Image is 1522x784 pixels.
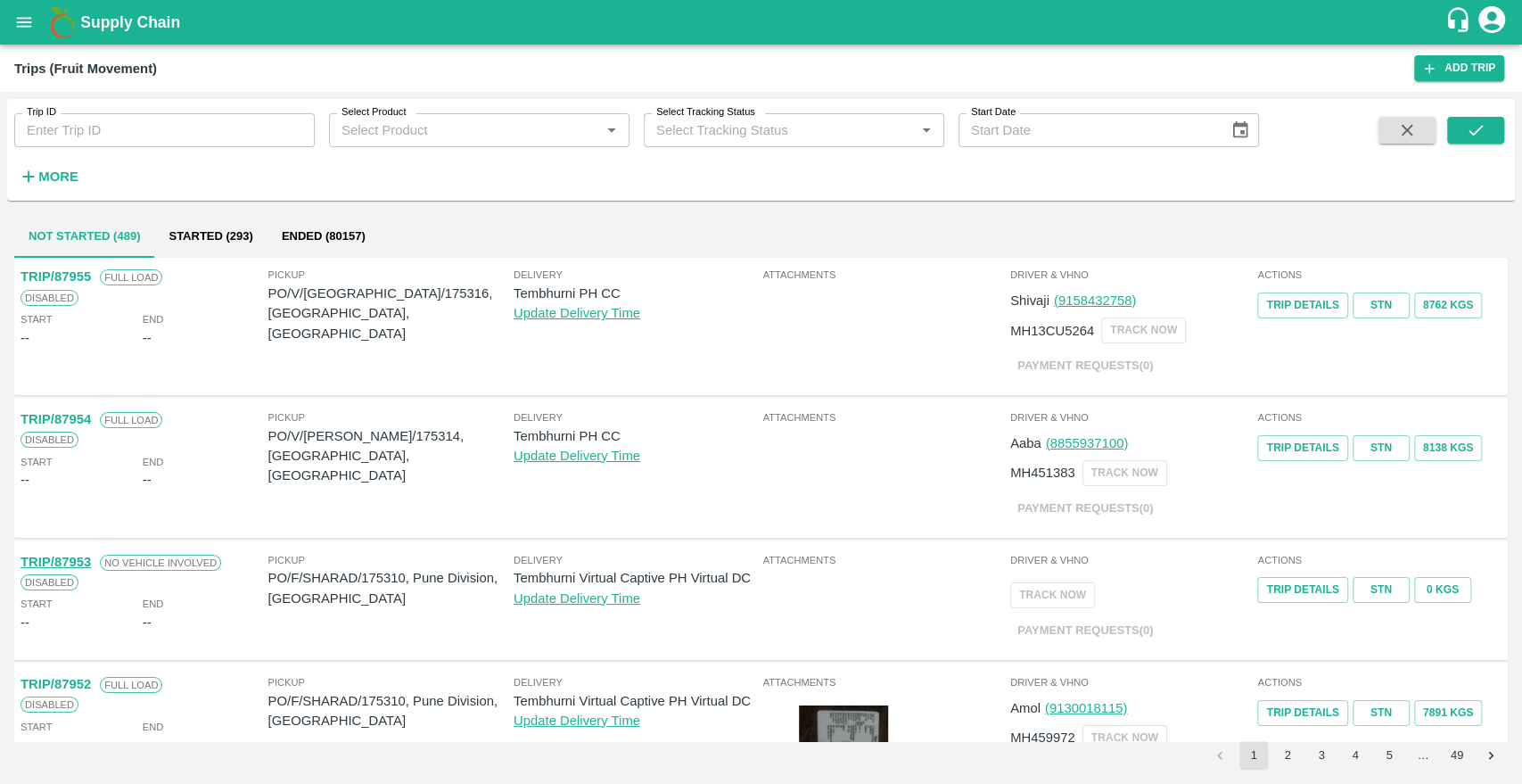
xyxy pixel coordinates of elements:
p: PO/V/[GEOGRAPHIC_DATA]/175316, [GEOGRAPHIC_DATA], [GEOGRAPHIC_DATA] [268,284,514,343]
span: Delivery [514,674,759,690]
span: End [143,311,164,327]
label: Select Tracking Status [656,105,755,120]
span: Start [21,311,52,327]
input: Start Date [958,113,1216,147]
label: Start Date [971,105,1016,120]
a: TRIP/87953 [21,555,91,569]
button: Go to next page [1477,741,1505,770]
button: page 1 [1239,741,1268,770]
button: Started (293) [154,215,267,258]
button: open drawer [4,2,45,43]
span: Disabled [21,574,78,590]
a: Trip Details [1257,577,1347,603]
a: (8855937100) [1046,436,1128,450]
div: account of current user [1476,4,1508,41]
button: Ended (80157) [267,215,380,258]
span: Driver & VHNo [1010,267,1255,283]
p: Tembhurni Virtual Captive PH Virtual DC [514,691,759,711]
a: Supply Chain [80,10,1444,35]
a: (9130018115) [1045,701,1127,715]
span: End [143,719,164,735]
p: Tembhurni PH CC [514,426,759,446]
div: customer-support [1444,6,1476,38]
div: -- [143,328,152,348]
span: Driver & VHNo [1010,674,1255,690]
nav: pagination navigation [1203,741,1508,770]
p: MH451383 [1010,463,1075,483]
p: TRIP/87954 [21,409,91,429]
span: Full Load [100,677,162,693]
span: Amol [1010,701,1041,715]
p: PO/V/[PERSON_NAME]/175314, [GEOGRAPHIC_DATA], [GEOGRAPHIC_DATA] [268,426,514,486]
span: End [143,454,164,470]
span: No Vehicle Involved [100,555,221,571]
img: logo [45,4,80,40]
span: Disabled [21,697,78,713]
p: PO/F/SHARAD/175310, Pune Division, [GEOGRAPHIC_DATA] [268,691,514,731]
a: Update Delivery Time [514,449,640,463]
span: Actions [1257,409,1501,425]
button: Go to page 4 [1341,741,1370,770]
p: Tembhurni PH CC [514,284,759,303]
span: Disabled [21,432,78,448]
a: Update Delivery Time [514,714,640,728]
label: Select Product [341,105,406,120]
div: -- [21,735,29,755]
a: Add Trip [1414,55,1504,81]
div: -- [143,613,152,632]
span: Attachments [762,409,1007,425]
a: Update Delivery Time [514,591,640,606]
span: Pickup [268,409,514,425]
label: Trip ID [27,105,56,120]
a: Trip Details [1257,293,1347,318]
button: Open [600,119,623,142]
span: Actions [1257,674,1501,690]
button: Not Started (489) [14,215,154,258]
p: Tembhurni Virtual Captive PH Virtual DC [514,568,759,588]
input: Select Tracking Status [649,119,886,142]
span: Actions [1257,267,1501,283]
button: Go to page 2 [1273,741,1302,770]
span: Delivery [514,267,759,283]
span: Attachments [762,267,1007,283]
button: Choose date [1223,113,1257,147]
button: Go to page 3 [1307,741,1336,770]
div: -- [143,470,152,490]
span: Actions [1257,552,1501,568]
span: Driver & VHNo [1010,552,1255,568]
p: MH459972 [1010,728,1075,747]
span: Pickup [268,552,514,568]
a: STN [1353,435,1410,461]
span: Aaba [1010,436,1041,450]
span: Start [21,719,52,735]
button: 8138 Kgs [1414,435,1482,461]
span: Full Load [100,412,162,428]
span: Attachments [762,674,1007,690]
div: -- [143,735,152,755]
div: -- [21,470,29,490]
input: Select Product [334,119,595,142]
p: MH13CU5264 [1010,321,1094,341]
a: Trip Details [1257,700,1347,726]
span: Attachments [762,552,1007,568]
span: Delivery [514,409,759,425]
button: 0 Kgs [1414,577,1471,603]
p: PO/F/SHARAD/175310, Pune Division, [GEOGRAPHIC_DATA] [268,568,514,608]
p: TRIP/87952 [21,674,91,694]
div: Trips (Fruit Movement) [14,57,157,80]
a: Trip Details [1257,435,1347,461]
a: STN [1353,293,1410,318]
button: More [14,161,83,192]
button: 8762 Kgs [1414,293,1482,318]
div: -- [21,613,29,632]
span: Full Load [100,269,162,285]
span: Start [21,454,52,470]
b: Supply Chain [80,13,180,31]
span: End [143,596,164,612]
input: Enter Trip ID [14,113,315,147]
button: Open [915,119,938,142]
span: Delivery [514,552,759,568]
strong: More [38,169,78,184]
a: STN [1353,577,1410,603]
span: Driver & VHNo [1010,409,1255,425]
